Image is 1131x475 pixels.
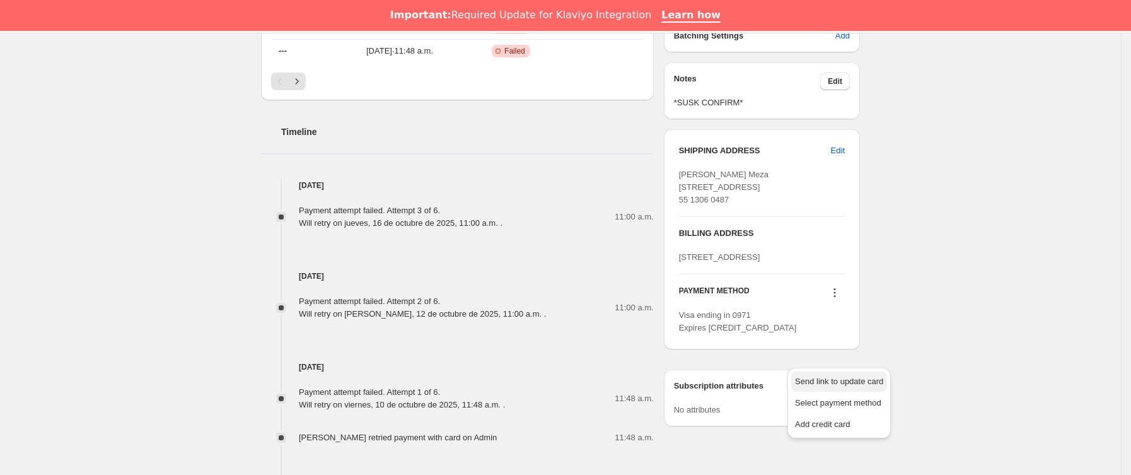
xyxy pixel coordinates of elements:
span: Visa ending in 0971 Expires [CREDIT_CARD_DATA] [679,310,797,332]
span: 11:48 a.m. [615,392,653,405]
span: 11:00 a.m. [615,211,653,223]
a: Learn how [661,9,721,23]
button: Siguiente [288,73,306,90]
button: Select payment method [791,393,887,413]
h3: SHIPPING ADDRESS [679,144,831,157]
span: Edit [831,144,845,157]
span: 11:00 a.m. [615,302,653,314]
div: Required Update for Klaviyo Integration [390,9,651,21]
span: [PERSON_NAME] retried payment with card on Admin [299,433,497,442]
button: Send link to update card [791,372,887,392]
h4: [DATE] [261,270,654,283]
h4: [DATE] [261,179,654,192]
h3: BILLING ADDRESS [679,227,845,240]
h2: Timeline [281,126,654,138]
span: 11:48 a.m. [615,431,653,444]
span: --- [279,46,287,56]
span: Add [835,30,850,42]
button: Add credit card [791,414,887,435]
b: Important: [390,9,451,21]
h3: Subscription attributes [674,380,821,397]
h3: PAYMENT METHOD [679,286,750,303]
h6: Batching Settings [674,30,835,42]
span: Select payment method [795,398,881,408]
span: Edit [828,76,842,86]
div: Payment attempt failed. Attempt 1 of 6. Will retry on viernes, 10 de octubre de 2025, 11:48 a.m. . [299,386,505,411]
span: Send link to update card [795,377,883,386]
button: Add [828,26,857,46]
span: No attributes [674,405,721,414]
div: Payment attempt failed. Attempt 3 of 6. Will retry on jueves, 16 de octubre de 2025, 11:00 a.m. . [299,204,502,230]
span: *SUSK CONFIRM* [674,97,850,109]
div: Payment attempt failed. Attempt 2 of 6. Will retry on [PERSON_NAME], 12 de octubre de 2025, 11:00... [299,295,546,320]
h3: Notes [674,73,821,90]
span: Add credit card [795,419,850,429]
span: [PERSON_NAME] Meza [STREET_ADDRESS] 55 1306 0487 [679,170,768,204]
nav: Paginación [271,73,644,90]
button: Edit [820,73,850,90]
button: Edit [823,141,852,161]
span: [STREET_ADDRESS] [679,252,760,262]
span: [DATE] · 11:48 a.m. [335,45,465,57]
span: Failed [504,46,525,56]
h4: [DATE] [261,361,654,373]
